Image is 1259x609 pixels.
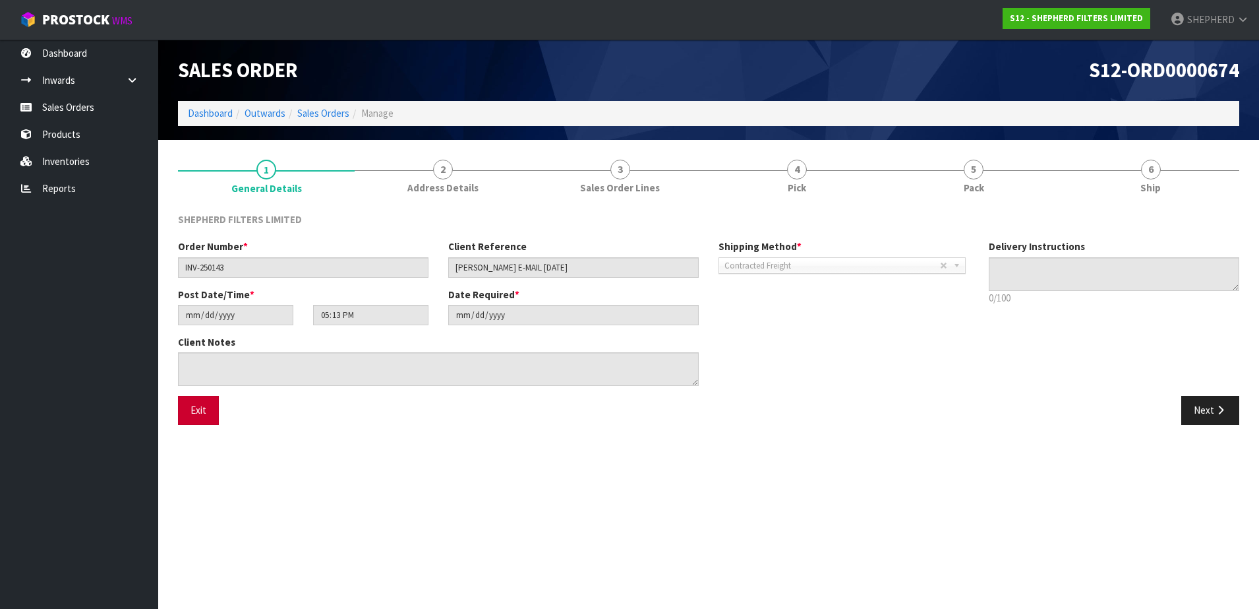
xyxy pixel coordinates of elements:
span: Sales Order [178,57,298,82]
button: Next [1181,396,1239,424]
p: 0/100 [989,291,1239,305]
label: Order Number [178,240,248,253]
span: Ship [1140,181,1161,195]
span: 4 [787,160,807,179]
span: Contracted Freight [724,258,940,274]
input: Client Reference [448,257,699,278]
span: 6 [1141,160,1161,179]
span: Sales Order Lines [580,181,660,195]
strong: S12 - SHEPHERD FILTERS LIMITED [1010,13,1143,24]
span: Manage [361,107,394,119]
button: Exit [178,396,219,424]
span: General Details [231,181,302,195]
small: WMS [112,15,132,27]
span: Pick [788,181,806,195]
a: Sales Orders [297,107,349,119]
label: Shipping Method [718,240,802,253]
img: cube-alt.png [20,11,36,28]
a: Outwards [245,107,285,119]
span: Address Details [407,181,479,195]
label: Delivery Instructions [989,240,1085,253]
span: SHEPHERD [1187,13,1235,26]
label: Date Required [448,288,519,302]
span: General Details [178,203,1239,435]
span: 1 [256,160,276,179]
span: Pack [964,181,984,195]
input: Order Number [178,257,428,278]
span: 3 [610,160,630,179]
label: Client Notes [178,335,235,349]
span: SHEPHERD FILTERS LIMITED [178,213,302,226]
span: ProStock [42,11,109,28]
span: S12-ORD0000674 [1089,57,1239,82]
span: 5 [964,160,983,179]
span: 2 [433,160,453,179]
label: Client Reference [448,240,527,253]
a: Dashboard [188,107,233,119]
label: Post Date/Time [178,288,254,302]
